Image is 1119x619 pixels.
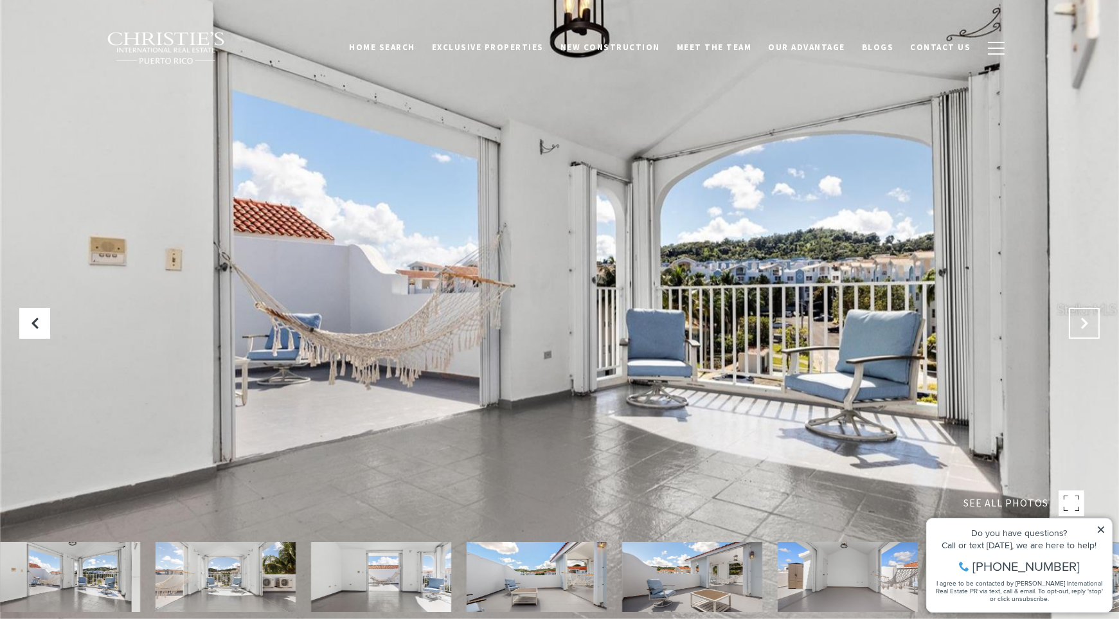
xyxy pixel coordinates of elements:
span: Blogs [862,42,894,53]
span: New Construction [560,42,660,53]
img: 330 RESIDENCES AT ESCORIAL #330 [467,542,607,612]
button: Previous Slide [19,308,50,339]
img: 330 RESIDENCES AT ESCORIAL #330 [156,542,296,612]
a: Exclusive Properties [424,35,552,60]
a: Home Search [341,35,424,60]
span: I agree to be contacted by [PERSON_NAME] International Real Estate PR via text, call & email. To ... [16,79,183,103]
a: Our Advantage [760,35,854,60]
div: Do you have questions? [13,29,186,38]
button: button [980,30,1013,67]
a: Meet the Team [668,35,760,60]
span: SEE ALL PHOTOS [963,495,1048,512]
img: 330 RESIDENCES AT ESCORIAL #330 [778,542,918,612]
img: Christie's International Real Estate black text logo [107,31,226,65]
span: [PHONE_NUMBER] [53,60,160,73]
a: New Construction [552,35,668,60]
img: 330 RESIDENCES AT ESCORIAL #330 [622,542,762,612]
a: Blogs [854,35,902,60]
span: Contact Us [911,42,971,53]
span: Our Advantage [769,42,846,53]
img: 330 RESIDENCES AT ESCORIAL #330 [311,542,451,612]
button: Next Slide [1069,308,1100,339]
div: Call or text [DATE], we are here to help! [13,41,186,50]
span: Exclusive Properties [432,42,544,53]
